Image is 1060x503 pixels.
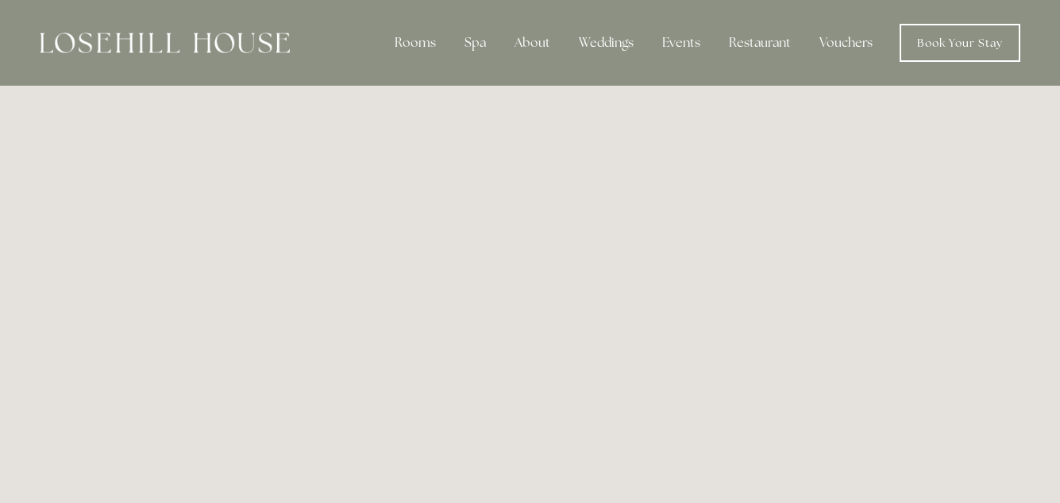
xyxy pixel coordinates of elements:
div: About [502,27,563,59]
img: Losehill House [40,33,290,53]
div: Restaurant [716,27,804,59]
div: Rooms [382,27,449,59]
a: Vouchers [807,27,885,59]
div: Spa [452,27,499,59]
div: Weddings [566,27,646,59]
a: Book Your Stay [900,24,1020,62]
div: Events [649,27,713,59]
